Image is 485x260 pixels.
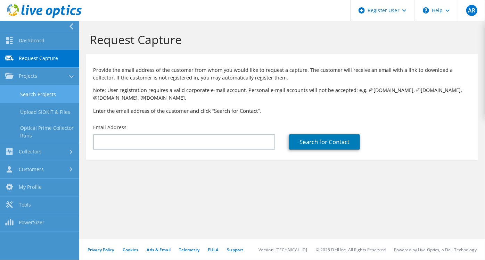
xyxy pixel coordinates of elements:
[93,124,126,131] label: Email Address
[208,247,219,253] a: EULA
[227,247,243,253] a: Support
[394,247,477,253] li: Powered by Live Optics, a Dell Technology
[88,247,114,253] a: Privacy Policy
[258,247,307,253] li: Version: [TECHNICAL_ID]
[93,86,471,102] p: Note: User registration requires a valid corporate e-mail account. Personal e-mail accounts will ...
[179,247,199,253] a: Telemetry
[93,66,471,82] p: Provide the email address of the customer from whom you would like to request a capture. The cust...
[123,247,139,253] a: Cookies
[147,247,171,253] a: Ads & Email
[466,5,477,16] span: AR
[423,7,429,14] svg: \n
[316,247,386,253] li: © 2025 Dell Inc. All Rights Reserved
[289,134,360,150] a: Search for Contact
[93,107,471,115] h3: Enter the email address of the customer and click “Search for Contact”.
[90,32,471,47] h1: Request Capture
